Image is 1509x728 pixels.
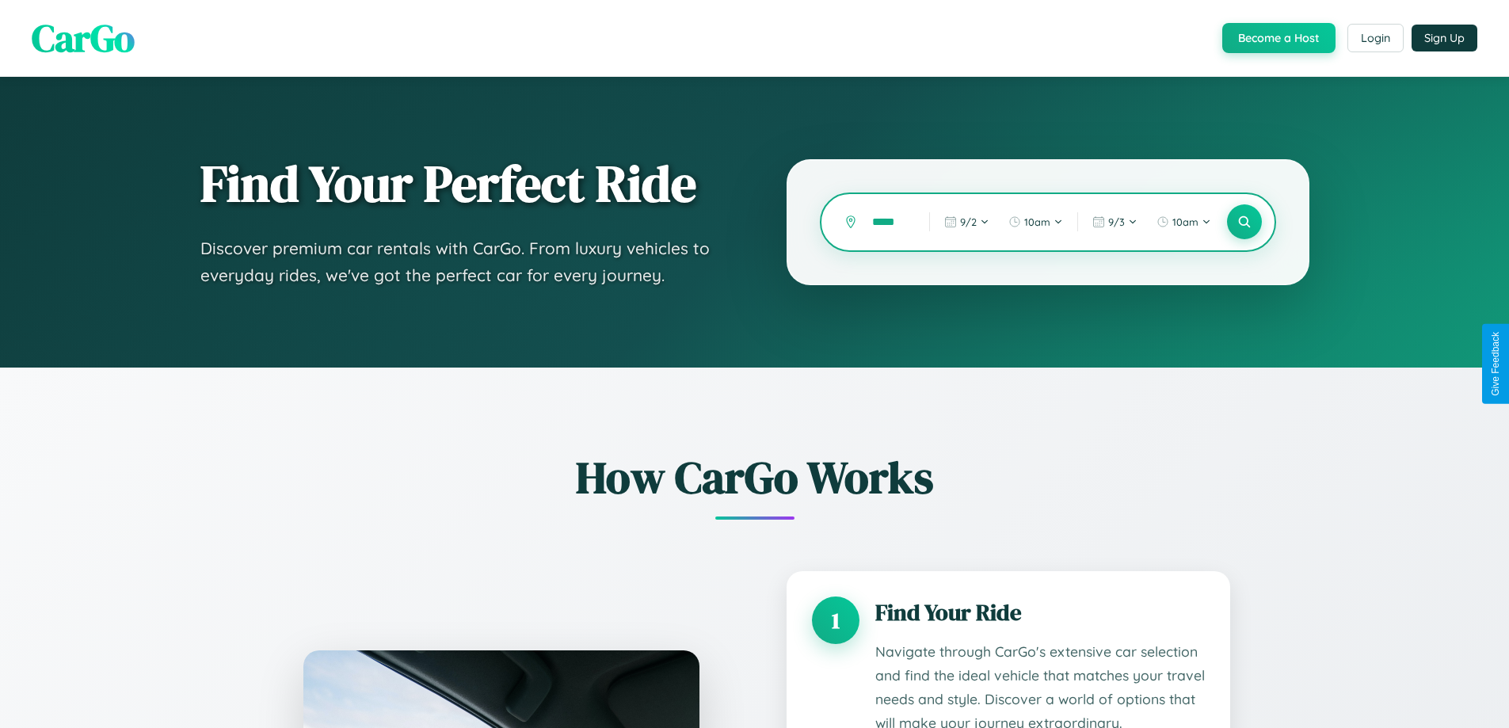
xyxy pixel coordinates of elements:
span: CarGo [32,12,135,64]
span: 9 / 3 [1108,215,1125,228]
div: Give Feedback [1490,332,1501,396]
button: Login [1347,24,1404,52]
button: Become a Host [1222,23,1336,53]
button: 10am [1149,209,1219,234]
div: 1 [812,597,859,644]
p: Discover premium car rentals with CarGo. From luxury vehicles to everyday rides, we've got the pe... [200,235,723,288]
button: 9/3 [1084,209,1145,234]
h3: Find Your Ride [875,597,1205,628]
button: 9/2 [936,209,997,234]
span: 9 / 2 [960,215,977,228]
h1: Find Your Perfect Ride [200,156,723,212]
span: 10am [1024,215,1050,228]
button: 10am [1000,209,1071,234]
span: 10am [1172,215,1198,228]
button: Sign Up [1412,25,1477,51]
h2: How CarGo Works [280,447,1230,508]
